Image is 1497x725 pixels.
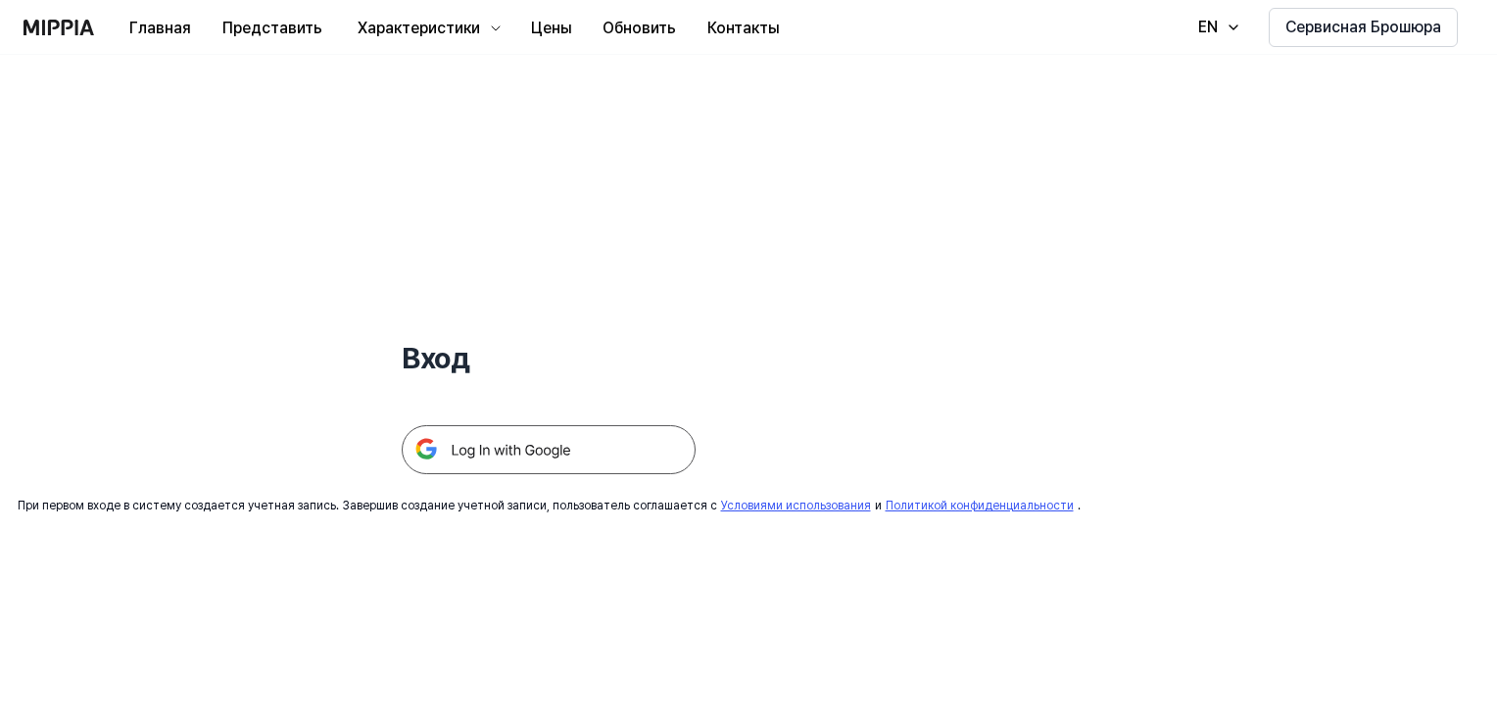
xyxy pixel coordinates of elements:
[603,17,676,40] ya-tr-span: Обновить
[886,499,1074,512] a: Политикой конфиденциальности
[875,499,882,512] ya-tr-span: и
[114,9,207,48] button: Главная
[1078,499,1081,512] ya-tr-span: .
[587,1,692,55] a: Обновить
[129,17,191,40] ya-tr-span: Главная
[692,9,795,48] button: Контакты
[18,499,717,512] ya-tr-span: При первом входе в систему создается учетная запись. Завершив создание учетной записи, пользовате...
[1198,18,1218,36] ya-tr-span: EN
[338,9,515,48] button: Характеристики
[721,499,871,512] a: Условиями использования
[531,17,571,40] ya-tr-span: Цены
[515,9,587,48] button: Цены
[707,17,779,40] ya-tr-span: Контакты
[207,9,338,48] button: Представить
[358,19,480,37] ya-tr-span: Характеристики
[402,425,696,474] img: Кнопка входа в Google
[24,20,94,35] img: логотип
[587,9,692,48] button: Обновить
[402,340,469,375] ya-tr-span: Вход
[1285,16,1441,39] ya-tr-span: Сервисная Брошюра
[1179,8,1253,47] button: EN
[222,17,322,40] ya-tr-span: Представить
[1269,8,1458,47] button: Сервисная Брошюра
